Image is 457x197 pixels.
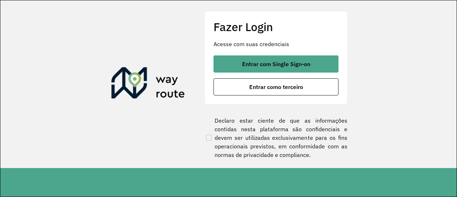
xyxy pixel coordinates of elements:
button: button [214,78,338,95]
img: Roteirizador AmbevTech [111,67,185,102]
h2: Fazer Login [214,20,338,34]
button: button [214,55,338,73]
span: Entrar com Single Sign-on [242,61,310,67]
label: Declaro estar ciente de que as informações contidas nesta plataforma são confidenciais e devem se... [205,116,347,159]
span: Entrar como terceiro [249,84,303,90]
p: Acesse com suas credenciais [214,40,338,48]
